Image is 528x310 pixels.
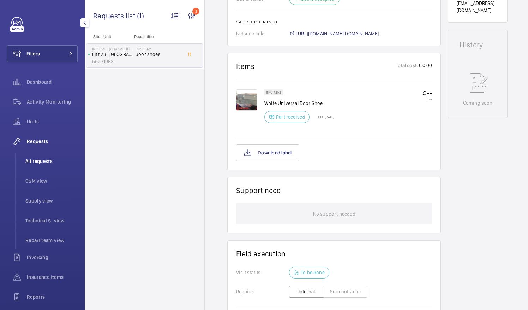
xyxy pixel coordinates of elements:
[25,237,78,244] span: Repair team view
[266,91,281,94] p: SKU 7202
[136,51,182,58] span: door shoes
[418,62,432,71] p: £ 0.00
[92,58,133,65] p: 55271963
[289,30,379,37] a: [URL][DOMAIN_NAME][DOMAIN_NAME]
[296,30,379,37] span: [URL][DOMAIN_NAME][DOMAIN_NAME]
[324,286,367,298] button: Subcontractor
[27,138,78,145] span: Requests
[25,197,78,204] span: Supply view
[236,19,432,24] h2: Sales order info
[264,100,334,107] p: White Universal Door Shoe
[25,217,78,224] span: Technical S. view
[463,99,493,106] p: Coming soon
[236,144,299,161] button: Download label
[289,286,324,298] button: Internal
[136,47,182,51] h2: R25-11026
[236,249,432,258] h1: Field execution
[92,47,133,51] p: Imperial - [GEOGRAPHIC_DATA]
[92,51,133,58] p: Lift 23- [GEOGRAPHIC_DATA] Block (Passenger)
[236,89,257,111] img: BXnYi8wTDWLngN0-ebVotDKqRgrHrqZOD8DPtrO1Uflfujhc.png
[7,45,78,62] button: Filters
[25,177,78,185] span: CSM view
[313,203,355,224] p: No support needed
[27,98,78,105] span: Activity Monitoring
[134,34,181,39] p: Repair title
[422,89,432,97] p: £ --
[27,274,78,281] span: Insurance items
[27,78,78,86] span: Dashboard
[93,11,137,20] span: Requests list
[422,97,432,101] p: £ --
[25,158,78,165] span: All requests
[276,113,305,121] p: Part received
[236,186,281,195] h1: Support need
[314,115,334,119] p: ETA: [DATE]
[236,62,255,71] h1: Items
[26,50,40,57] span: Filters
[460,41,496,48] h1: History
[27,254,78,261] span: Invoicing
[27,293,78,300] span: Reports
[85,34,131,39] p: Site - Unit
[301,269,325,276] p: To be done
[27,118,78,125] span: Units
[396,62,418,71] p: Total cost:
